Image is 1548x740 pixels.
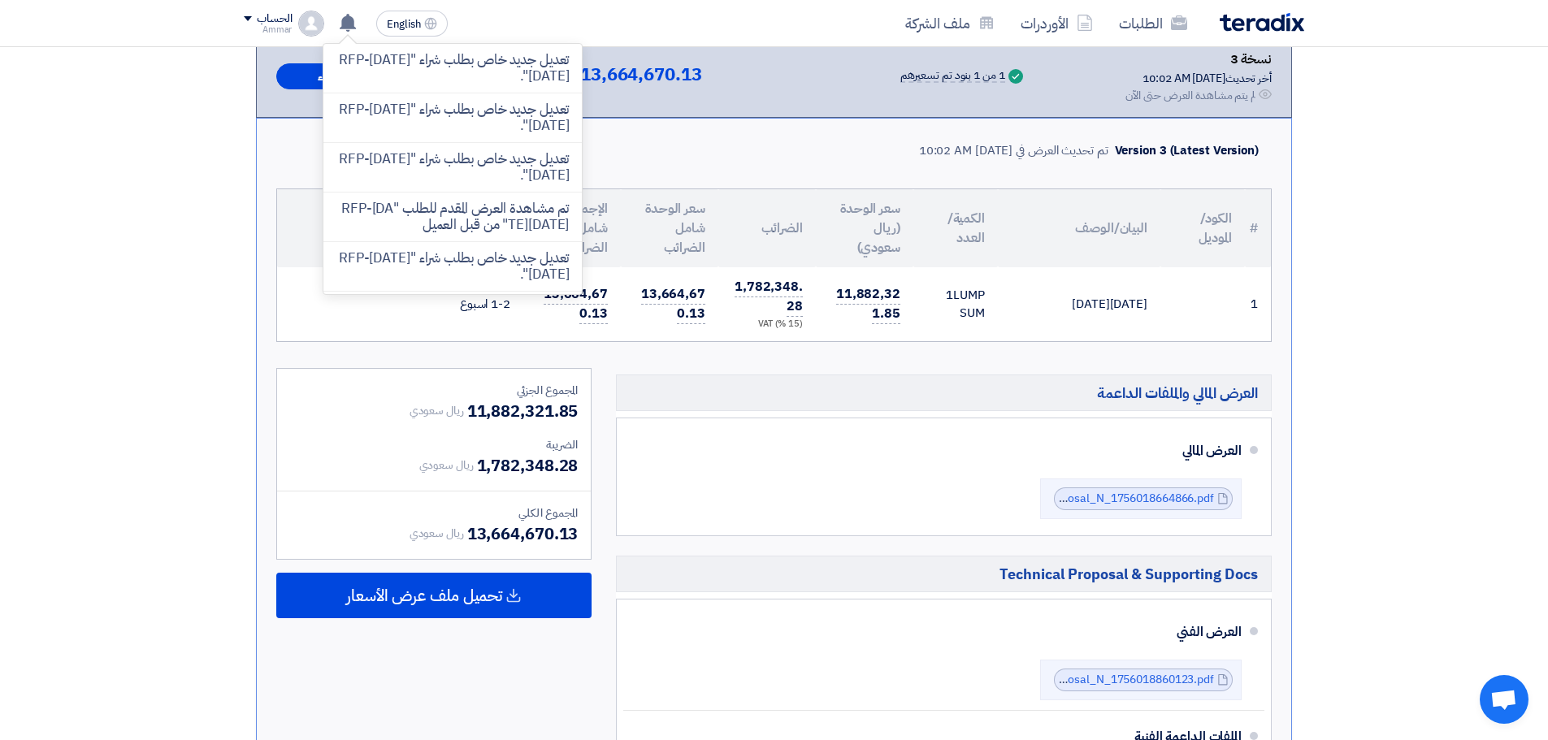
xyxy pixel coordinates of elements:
span: 11,882,321.85 [836,284,900,324]
th: الكود/الموديل [1160,189,1245,267]
a: الطلبات [1106,4,1200,42]
th: سعر الوحدة شامل الضرائب [621,189,718,267]
span: English [387,19,421,30]
div: Version 3 (Latest Version) [1115,141,1259,160]
th: المرفقات [277,189,439,267]
td: 1 [1245,267,1271,341]
img: Teradix logo [1220,13,1304,32]
div: المجموع الكلي [290,504,578,521]
div: [DATE][DATE] [1011,295,1147,314]
th: الضرائب [718,189,816,267]
span: 13,664,670.13 [641,284,705,324]
div: الضريبة [290,436,578,453]
a: Open chat [1480,675,1528,724]
p: تعديل جديد خاص بطلب شراء "RFP-[DATE][DATE]". [336,151,569,184]
span: تحميل ملف عرض الأسعار [346,588,502,603]
span: 1,782,348.28 [477,453,579,478]
span: 13,664,670.13 [580,65,702,84]
span: 1 [946,286,953,304]
span: 13,664,670.13 [467,521,579,546]
td: 1-2 اسبوع [439,267,523,341]
div: Ammar [244,25,292,34]
th: الكمية/العدد [913,189,998,267]
span: ريال سعودي [410,525,464,542]
a: Cenomi_Technical_Proposal_N_1756018860123.pdf [943,671,1214,688]
div: 1 من 1 بنود تم تسعيرهم [900,70,1005,83]
div: تم تحديث العرض في [DATE] 10:02 AM [919,141,1108,160]
td: LUMP SUM [913,267,998,341]
span: Technical Proposal & Supporting Docs [999,565,1258,583]
div: العرض الفني [649,612,1242,651]
a: Cenomi_Financial_Proposal_N_1756018664866.pdf [944,490,1214,507]
div: أخر تحديث [DATE] 10:02 AM [1125,70,1272,87]
p: تم مشاهدة العرض المقدم للطلب "RFP-[DATE][DATE]" من قبل العميل [336,201,569,233]
span: 11,882,321.85 [467,399,579,423]
div: نسخة 3 [1125,49,1272,70]
p: تعديل جديد خاص بطلب شراء "RFP-[DATE][DATE]". [336,52,569,84]
button: English [376,11,448,37]
div: الحساب [257,12,292,26]
div: (15 %) VAT [731,318,803,331]
div: لم يتم مشاهدة العرض حتى الآن [1125,87,1255,104]
span: ريال سعودي [410,402,464,419]
button: إخفاء [276,63,398,90]
span: ريال سعودي [419,457,474,474]
a: الأوردرات [1008,4,1106,42]
span: 13,664,670.13 [544,284,608,324]
div: المجموع الجزئي [290,382,578,399]
th: سعر الوحدة (ريال سعودي) [816,189,913,267]
img: profile_test.png [298,11,324,37]
p: تعديل جديد خاص بطلب شراء "RFP-[DATE][DATE]". [336,102,569,134]
th: # [1245,189,1271,267]
span: العرض المالي والملفات الداعمة [1097,383,1258,402]
span: 1,782,348.28 [735,277,803,317]
th: البيان/الوصف [998,189,1160,267]
a: ملف الشركة [892,4,1008,42]
div: العرض المالي [649,431,1242,470]
p: تعديل جديد خاص بطلب شراء "RFP-[DATE][DATE]". [336,250,569,283]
